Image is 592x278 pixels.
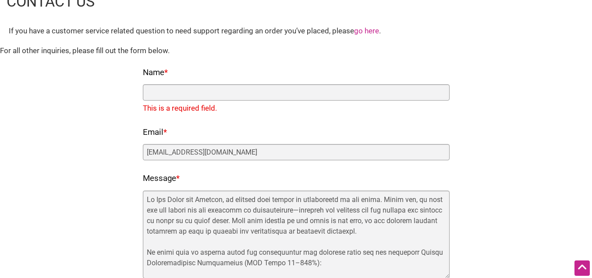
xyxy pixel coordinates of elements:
label: Email [143,125,167,140]
a: go here [354,26,379,35]
div: If you have a customer service related question to need support regarding an order you’ve placed,... [9,25,583,37]
div: Scroll Back to Top [574,260,590,276]
label: Message [143,171,180,186]
div: This is a required field. [143,103,445,114]
label: Name [143,65,168,80]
